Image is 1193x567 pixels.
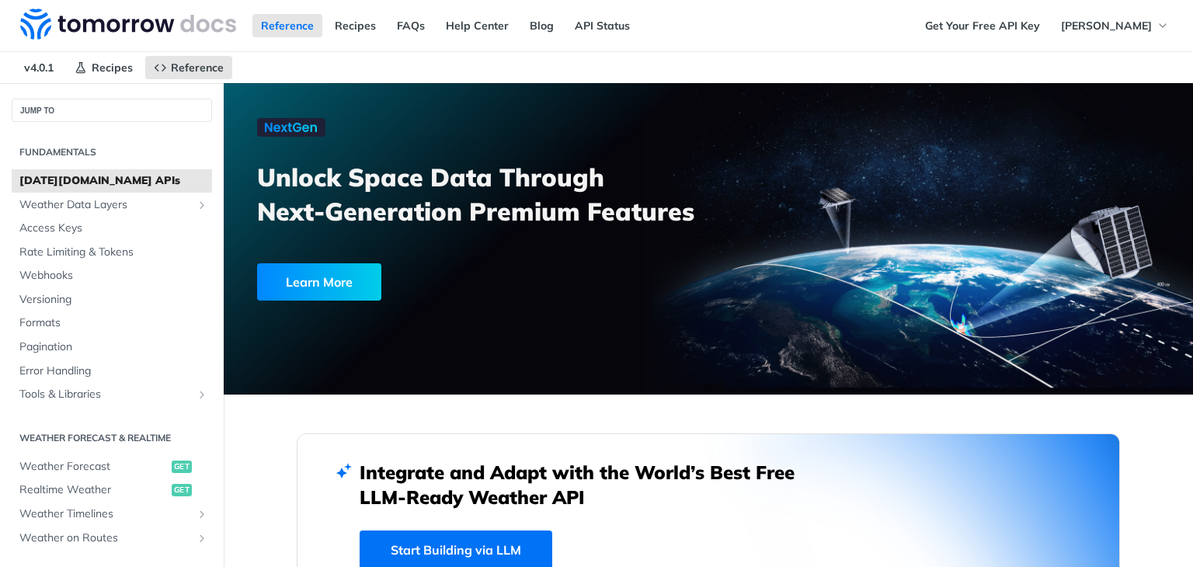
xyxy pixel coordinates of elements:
a: Tools & LibrariesShow subpages for Tools & Libraries [12,383,212,406]
button: Show subpages for Weather Data Layers [196,199,208,211]
span: Weather Forecast [19,459,168,475]
div: Learn More [257,263,381,301]
span: get [172,484,192,496]
span: Weather Timelines [19,506,192,522]
a: Reference [252,14,322,37]
span: Webhooks [19,268,208,283]
a: Get Your Free API Key [916,14,1049,37]
a: Error Handling [12,360,212,383]
span: [DATE][DOMAIN_NAME] APIs [19,173,208,189]
button: [PERSON_NAME] [1052,14,1177,37]
a: Pagination [12,336,212,359]
button: Show subpages for Tools & Libraries [196,388,208,401]
span: v4.0.1 [16,56,62,79]
a: Blog [521,14,562,37]
span: Formats [19,315,208,331]
a: Reference [145,56,232,79]
span: Rate Limiting & Tokens [19,245,208,260]
a: Rate Limiting & Tokens [12,241,212,264]
h2: Fundamentals [12,145,212,159]
a: FAQs [388,14,433,37]
span: [PERSON_NAME] [1061,19,1152,33]
a: Learn More [257,263,631,301]
span: Versioning [19,292,208,308]
h3: Unlock Space Data Through Next-Generation Premium Features [257,160,725,228]
a: [DATE][DOMAIN_NAME] APIs [12,169,212,193]
span: Tools & Libraries [19,387,192,402]
span: Realtime Weather [19,482,168,498]
a: Weather Forecastget [12,455,212,478]
span: Access Keys [19,221,208,236]
a: API Status [566,14,638,37]
button: Show subpages for Weather on Routes [196,532,208,544]
img: Tomorrow.io Weather API Docs [20,9,236,40]
a: Realtime Weatherget [12,478,212,502]
h2: Integrate and Adapt with the World’s Best Free LLM-Ready Weather API [360,460,818,510]
a: Weather Data LayersShow subpages for Weather Data Layers [12,193,212,217]
span: Error Handling [19,364,208,379]
button: Show subpages for Weather Timelines [196,508,208,520]
span: Weather Data Layers [19,197,192,213]
a: Help Center [437,14,517,37]
span: Pagination [19,339,208,355]
span: Weather on Routes [19,530,192,546]
span: Reference [171,61,224,75]
a: Formats [12,311,212,335]
span: get [172,461,192,473]
a: Recipes [66,56,141,79]
a: Recipes [326,14,384,37]
a: Weather on RoutesShow subpages for Weather on Routes [12,527,212,550]
a: Versioning [12,288,212,311]
button: JUMP TO [12,99,212,122]
span: Recipes [92,61,133,75]
a: Access Keys [12,217,212,240]
h2: Weather Forecast & realtime [12,431,212,445]
img: NextGen [257,118,325,137]
a: Weather TimelinesShow subpages for Weather Timelines [12,503,212,526]
a: Webhooks [12,264,212,287]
